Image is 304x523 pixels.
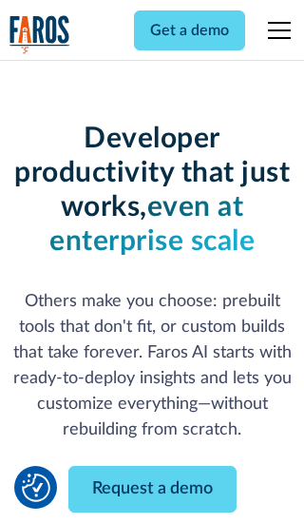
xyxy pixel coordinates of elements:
strong: Developer productivity that just works, [14,125,290,222]
strong: even at enterprise scale [49,193,255,256]
img: Logo of the analytics and reporting company Faros. [9,15,70,54]
p: Others make you choose: prebuilt tools that don't fit, or custom builds that take forever. Faros ... [9,289,295,443]
img: Revisit consent button [22,474,50,502]
a: home [9,15,70,54]
button: Cookie Settings [22,474,50,502]
div: menu [256,8,294,53]
a: Get a demo [134,10,245,50]
a: Request a demo [68,466,237,513]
